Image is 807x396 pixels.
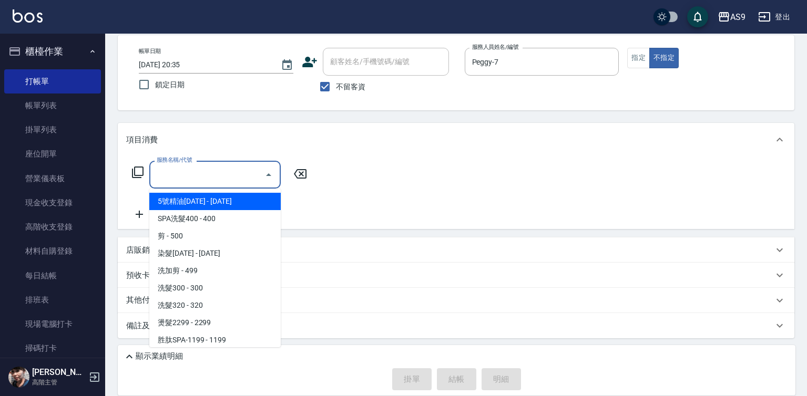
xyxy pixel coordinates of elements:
[157,156,192,164] label: 服務名稱/代號
[149,279,281,297] span: 洗髮300 - 300
[730,11,745,24] div: AS9
[4,312,101,336] a: 現場電腦打卡
[149,245,281,262] span: 染髮[DATE] - [DATE]
[126,270,166,281] p: 預收卡販賣
[149,262,281,279] span: 洗加剪 - 499
[4,215,101,239] a: 高階收支登錄
[155,79,185,90] span: 鎖定日期
[4,93,101,118] a: 帳單列表
[260,166,277,183] button: Close
[4,118,101,142] a: 掛單列表
[274,53,300,78] button: Choose date, selected date is 2025-08-15
[4,69,101,93] a: 打帳單
[4,142,101,166] a: 座位開單
[118,123,794,157] div: 項目消費
[627,48,650,68] button: 指定
[126,245,158,256] p: 店販銷售
[149,210,281,227] span: SPA洗髮400 - 400
[8,367,29,388] img: Person
[4,336,101,360] a: 掃碼打卡
[336,81,365,92] span: 不留客資
[713,6,750,28] button: AS9
[149,297,281,314] span: 洗髮320 - 320
[126,134,158,145] p: 項目消費
[754,7,794,27] button: 登出
[4,264,101,288] a: 每日結帳
[32,378,86,387] p: 高階主管
[139,47,161,55] label: 帳單日期
[118,288,794,313] div: 其他付款方式
[149,193,281,210] span: 5號精油[DATE] - [DATE]
[4,288,101,312] a: 排班表
[687,6,708,27] button: save
[118,263,794,288] div: 預收卡販賣
[149,227,281,245] span: 剪 - 500
[149,314,281,331] span: 燙髮2299 - 2299
[4,166,101,191] a: 營業儀表板
[126,320,166,331] p: 備註及來源
[649,48,679,68] button: 不指定
[13,9,43,23] img: Logo
[32,367,86,378] h5: [PERSON_NAME]
[118,313,794,338] div: 備註及來源
[136,351,183,362] p: 顯示業績明細
[118,237,794,263] div: 店販銷售
[139,56,270,74] input: YYYY/MM/DD hh:mm
[149,331,281,349] span: 胜肽SPA-1199 - 1199
[4,239,101,263] a: 材料自購登錄
[4,38,101,65] button: 櫃檯作業
[472,43,518,51] label: 服務人員姓名/編號
[4,191,101,215] a: 現金收支登錄
[126,295,179,306] p: 其他付款方式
